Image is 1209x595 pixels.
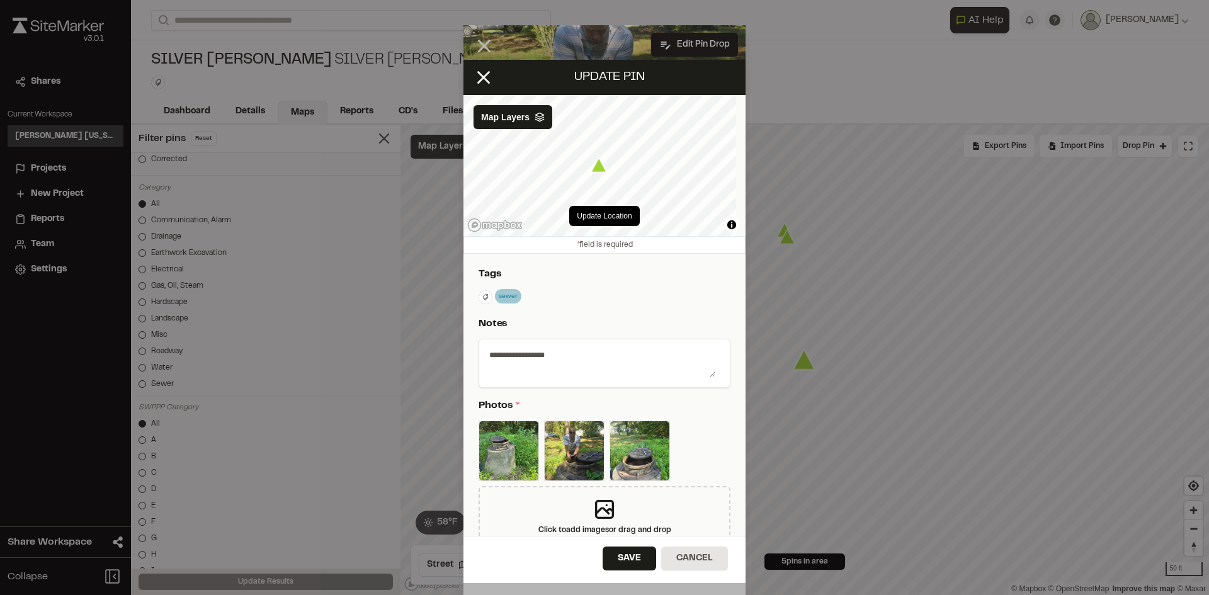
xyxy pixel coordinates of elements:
[463,95,736,236] canvas: Map
[479,316,725,331] p: Notes
[591,157,608,173] div: Map marker
[603,547,656,570] button: Save
[538,524,671,536] div: Click to add images or drag and drop
[495,289,521,303] div: sewer
[569,206,639,226] button: Update Location
[610,421,670,481] img: file
[479,290,492,304] button: Edit Tags
[661,547,728,570] button: Cancel
[479,486,730,547] div: Click toadd imagesor drag and drop
[479,398,725,413] p: Photos
[479,421,539,481] img: file
[479,266,725,281] p: Tags
[463,236,746,254] div: field is required
[544,421,604,481] img: file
